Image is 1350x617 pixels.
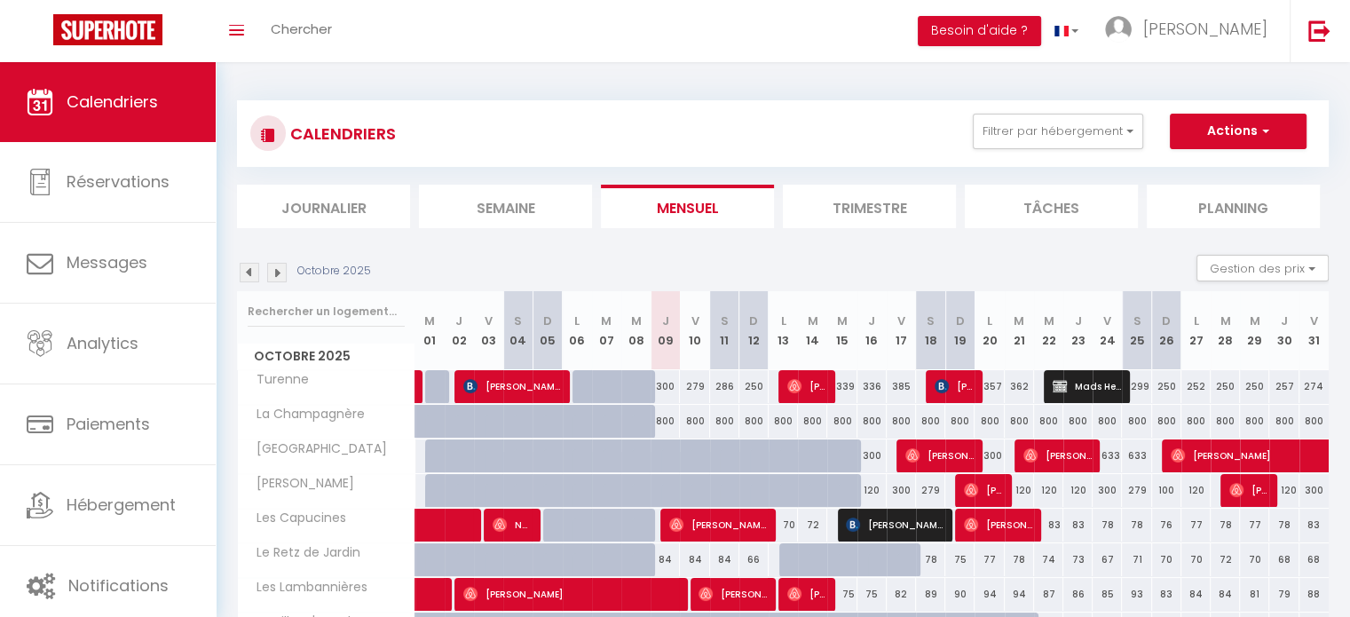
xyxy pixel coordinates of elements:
[887,578,916,611] div: 82
[563,291,592,370] th: 06
[975,370,1004,403] div: 357
[897,312,905,329] abbr: V
[1093,578,1122,611] div: 85
[1308,20,1330,42] img: logout
[1122,578,1151,611] div: 93
[1063,578,1093,611] div: 86
[1152,291,1181,370] th: 26
[271,20,332,38] span: Chercher
[1162,312,1171,329] abbr: D
[662,312,669,329] abbr: J
[1143,18,1267,40] span: [PERSON_NAME]
[1269,509,1299,542] div: 78
[1281,312,1288,329] abbr: J
[67,413,150,435] span: Paiements
[241,370,313,390] span: Turenne
[1152,474,1181,507] div: 100
[1063,291,1093,370] th: 23
[857,291,887,370] th: 16
[241,474,359,494] span: [PERSON_NAME]
[1023,439,1092,472] span: [PERSON_NAME]
[1240,578,1269,611] div: 81
[1005,578,1034,611] div: 94
[1152,543,1181,576] div: 70
[1211,578,1240,611] div: 84
[837,312,848,329] abbr: M
[1053,369,1121,403] span: Mads Heerulff
[238,344,414,369] span: Octobre 2025
[739,370,769,403] div: 250
[781,312,786,329] abbr: L
[67,332,138,354] span: Analytics
[67,170,170,193] span: Réservations
[1211,543,1240,576] div: 72
[297,263,371,280] p: Octobre 2025
[1240,291,1269,370] th: 29
[1034,474,1063,507] div: 120
[1240,405,1269,438] div: 800
[1093,509,1122,542] div: 78
[1240,543,1269,576] div: 70
[1147,185,1320,228] li: Planning
[1034,578,1063,611] div: 87
[463,369,561,403] span: [PERSON_NAME]
[53,14,162,45] img: Super Booking
[916,474,945,507] div: 279
[1181,291,1211,370] th: 27
[1181,509,1211,542] div: 77
[798,405,827,438] div: 800
[1269,474,1299,507] div: 120
[419,185,592,228] li: Semaine
[964,473,1003,507] span: [PERSON_NAME]
[1181,370,1211,403] div: 252
[827,405,857,438] div: 800
[827,370,857,403] div: 339
[975,578,1004,611] div: 94
[651,370,680,403] div: 300
[1093,474,1122,507] div: 300
[1063,405,1093,438] div: 800
[916,578,945,611] div: 89
[827,291,857,370] th: 15
[769,291,798,370] th: 13
[710,370,739,403] div: 286
[945,291,975,370] th: 19
[846,508,943,542] span: [PERSON_NAME]
[739,543,769,576] div: 66
[965,185,1138,228] li: Tâches
[503,291,533,370] th: 04
[680,370,709,403] div: 279
[1269,578,1299,611] div: 79
[533,291,562,370] th: 05
[1250,312,1260,329] abbr: M
[798,509,827,542] div: 72
[680,543,709,576] div: 84
[67,91,158,113] span: Calendriers
[1133,312,1141,329] abbr: S
[1075,312,1082,329] abbr: J
[1034,543,1063,576] div: 74
[1299,291,1329,370] th: 31
[1005,370,1034,403] div: 362
[956,312,965,329] abbr: D
[67,251,147,273] span: Messages
[651,291,680,370] th: 09
[1193,312,1198,329] abbr: L
[680,291,709,370] th: 10
[1005,474,1034,507] div: 120
[1122,405,1151,438] div: 800
[1299,578,1329,611] div: 88
[241,439,391,459] span: [GEOGRAPHIC_DATA]
[710,405,739,438] div: 800
[975,543,1004,576] div: 77
[857,474,887,507] div: 120
[1103,312,1111,329] abbr: V
[1181,405,1211,438] div: 800
[1269,543,1299,576] div: 68
[749,312,758,329] abbr: D
[1211,370,1240,403] div: 250
[1122,509,1151,542] div: 78
[887,405,916,438] div: 800
[1299,509,1329,542] div: 83
[1105,16,1132,43] img: ...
